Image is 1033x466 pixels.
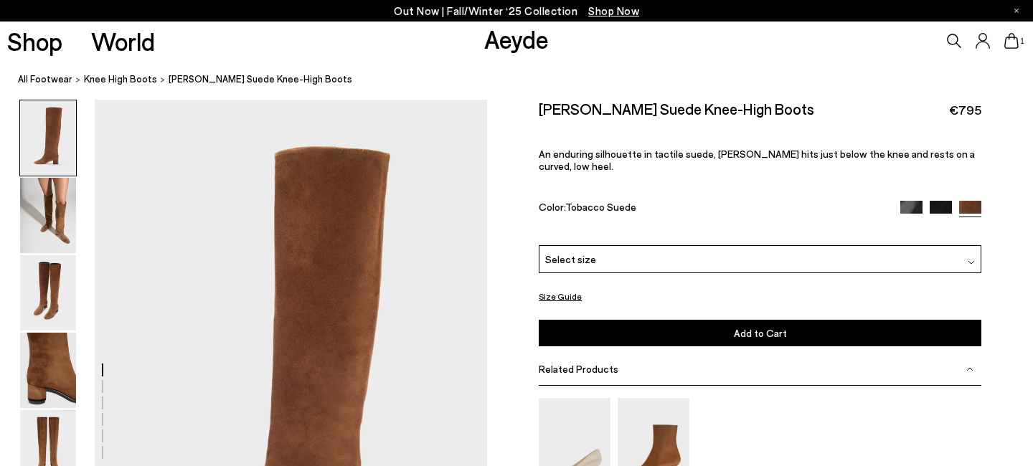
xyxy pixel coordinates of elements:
[539,363,618,375] span: Related Products
[966,366,973,373] img: svg%3E
[484,24,549,54] a: Aeyde
[84,72,157,87] a: knee high boots
[394,2,639,20] p: Out Now | Fall/Winter ‘25 Collection
[1004,33,1019,49] a: 1
[91,29,155,54] a: World
[539,148,975,172] span: An enduring silhouette in tactile suede, [PERSON_NAME] hits just below the knee and rests on a cu...
[968,259,975,266] img: svg%3E
[539,100,814,118] h2: [PERSON_NAME] Suede Knee-High Boots
[539,201,886,217] div: Color:
[20,255,76,331] img: Willa Suede Knee-High Boots - Image 3
[20,178,76,253] img: Willa Suede Knee-High Boots - Image 2
[18,72,72,87] a: All Footwear
[20,333,76,408] img: Willa Suede Knee-High Boots - Image 4
[545,252,596,267] span: Select size
[734,327,787,339] span: Add to Cart
[169,72,352,87] span: [PERSON_NAME] Suede Knee-High Boots
[1019,37,1026,45] span: 1
[84,73,157,85] span: knee high boots
[7,29,62,54] a: Shop
[949,101,981,119] span: €795
[539,287,582,305] button: Size Guide
[18,60,1033,100] nav: breadcrumb
[20,100,76,176] img: Willa Suede Knee-High Boots - Image 1
[588,4,639,17] span: Navigate to /collections/new-in
[539,320,981,346] button: Add to Cart
[565,201,636,213] span: Tobacco Suede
